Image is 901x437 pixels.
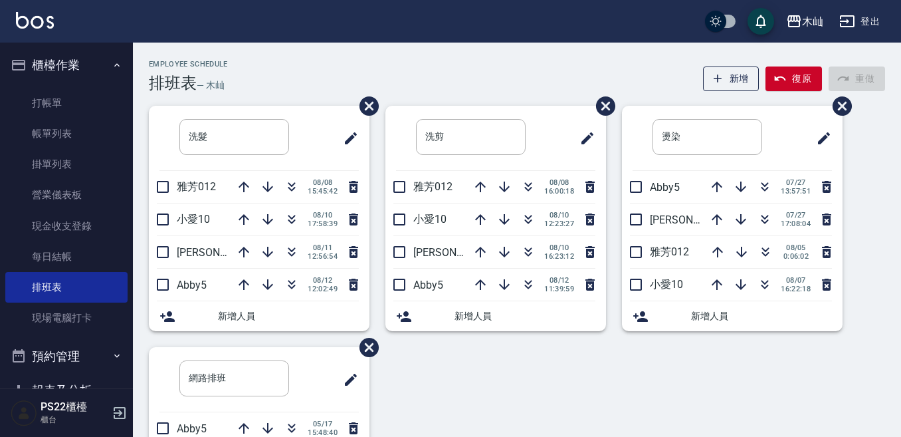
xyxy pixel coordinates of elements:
[308,187,338,196] span: 15:45:42
[177,422,207,435] span: Abby5
[834,9,885,34] button: 登出
[5,272,128,303] a: 排班表
[177,279,207,291] span: Abby5
[413,180,452,193] span: 雅芳012
[308,211,338,219] span: 08/10
[5,118,128,149] a: 帳單列表
[16,12,54,29] img: Logo
[544,285,574,293] span: 11:39:59
[544,178,574,187] span: 08/08
[650,278,683,291] span: 小愛10
[177,213,210,225] span: 小愛10
[544,243,574,252] span: 08/10
[41,414,108,426] p: 櫃台
[5,373,128,408] button: 報表及分析
[823,86,854,126] span: 刪除班表
[308,243,338,252] span: 08/11
[179,361,289,396] input: 排版標題
[41,400,108,414] h5: PS22櫃檯
[5,241,128,272] a: 每日結帳
[781,219,811,228] span: 17:08:04
[5,180,128,210] a: 營業儀表板
[350,86,381,126] span: 刪除班表
[5,303,128,333] a: 現場電腦打卡
[335,122,359,154] span: 修改班表的標題
[5,339,128,374] button: 預約管理
[544,276,574,285] span: 08/12
[149,301,369,331] div: 新增人員
[748,8,774,35] button: save
[218,309,359,323] span: 新增人員
[781,285,811,293] span: 16:22:18
[544,211,574,219] span: 08/10
[5,149,128,180] a: 掛單列表
[413,246,499,259] span: [PERSON_NAME]7
[808,122,832,154] span: 修改班表的標題
[544,187,574,196] span: 16:00:18
[308,276,338,285] span: 08/12
[416,119,526,155] input: 排版標題
[781,187,811,196] span: 13:57:51
[5,48,128,82] button: 櫃檯作業
[385,301,606,331] div: 新增人員
[413,279,443,291] span: Abby5
[308,219,338,228] span: 17:58:39
[308,252,338,261] span: 12:56:54
[177,246,262,259] span: [PERSON_NAME]7
[413,213,447,225] span: 小愛10
[781,8,829,35] button: 木屾
[765,67,822,91] button: 復原
[650,181,680,194] span: Abby5
[781,252,811,261] span: 0:06:02
[335,364,359,396] span: 修改班表的標題
[5,211,128,241] a: 現金收支登錄
[781,178,811,187] span: 07/27
[308,420,338,428] span: 05/17
[586,86,617,126] span: 刪除班表
[703,67,759,91] button: 新增
[650,245,689,258] span: 雅芳012
[781,243,811,252] span: 08/05
[622,301,843,331] div: 新增人員
[781,276,811,285] span: 08/07
[650,214,736,226] span: [PERSON_NAME]7
[308,178,338,187] span: 08/08
[544,219,574,228] span: 12:23:27
[5,88,128,118] a: 打帳單
[177,180,216,193] span: 雅芳012
[781,211,811,219] span: 07/27
[652,119,762,155] input: 排版標題
[179,119,289,155] input: 排版標題
[350,328,381,367] span: 刪除班表
[802,13,823,30] div: 木屾
[308,285,338,293] span: 12:02:49
[149,60,228,69] h2: Employee Schedule
[308,428,338,437] span: 15:48:40
[197,78,225,92] h6: — 木屾
[571,122,595,154] span: 修改班表的標題
[149,74,197,92] h3: 排班表
[691,309,832,323] span: 新增人員
[544,252,574,261] span: 16:23:12
[454,309,595,323] span: 新增人員
[11,400,37,426] img: Person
